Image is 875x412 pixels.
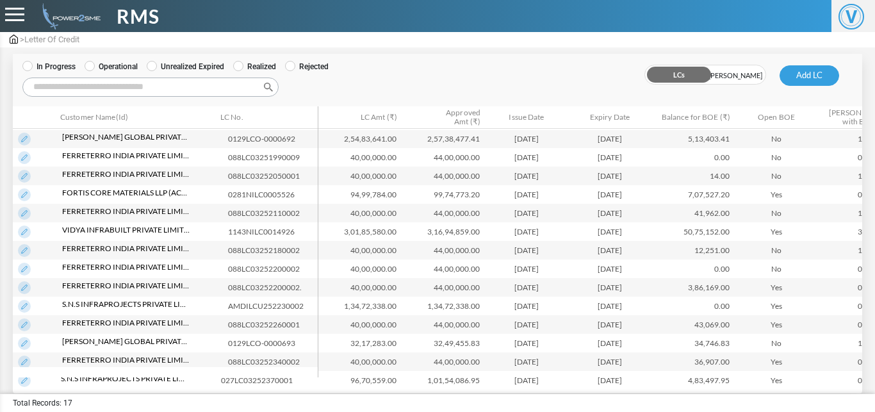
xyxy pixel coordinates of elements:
[62,336,190,347] span: [PERSON_NAME] Global Private Limited (ACC5613989)
[18,207,31,220] img: View LC
[62,317,190,329] span: Ferreterro India Private Limited (ACC0005516)
[233,61,276,72] label: Realized
[18,337,31,350] img: View LC
[568,260,651,278] td: [DATE]
[22,78,279,97] input: Search:
[62,224,190,236] span: Vidya Infrabuilt Private Limited (ACC1589263)
[223,334,329,352] td: 0129LCO-0000693
[485,334,568,352] td: [DATE]
[24,35,79,44] span: Letter Of Credit
[651,167,735,185] td: 14.00
[18,318,31,331] img: View LC
[485,352,568,371] td: [DATE]
[735,352,818,371] td: Yes
[735,185,818,204] td: Yes
[223,204,329,222] td: 088LC03252110002
[37,3,101,29] img: admin
[62,280,190,292] span: Ferreterro India Private Limited (ACC0005516)
[402,352,485,371] td: 44,00,000.00
[318,185,402,204] td: 94,99,784.00
[568,334,651,352] td: [DATE]
[402,241,485,260] td: 44,00,000.00
[485,106,568,129] th: Issue Date: activate to sort column ascending
[318,297,402,315] td: 1,34,72,338.00
[485,260,568,278] td: [DATE]
[318,334,402,352] td: 32,17,283.00
[735,129,818,148] td: No
[22,61,76,72] label: In Progress
[318,352,402,371] td: 40,00,000.00
[62,131,190,143] span: [PERSON_NAME] Global Private Limited (ACC5613989)
[651,185,735,204] td: 7,07,527.20
[85,61,138,72] label: Operational
[18,281,31,294] img: View LC
[223,167,329,185] td: 088LC03252050001
[568,352,651,371] td: [DATE]
[223,185,329,204] td: 0281NILC0005526
[485,167,568,185] td: [DATE]
[735,148,818,167] td: No
[223,297,329,315] td: AMDILCU252230002
[651,334,735,352] td: 34,746.83
[651,315,735,334] td: 43,069.00
[651,241,735,260] td: 12,251.00
[318,204,402,222] td: 40,00,000.00
[147,61,224,72] label: Unrealized Expired
[402,185,485,204] td: 99,74,773.20
[13,397,72,409] span: Total Records: 17
[651,260,735,278] td: 0.00
[568,297,651,315] td: [DATE]
[402,222,485,241] td: 3,16,94,859.00
[318,222,402,241] td: 3,01,85,580.00
[735,315,818,334] td: Yes
[568,106,651,129] th: Expiry Date: activate to sort column ascending
[735,297,818,315] td: Yes
[568,204,651,222] td: [DATE]
[651,204,735,222] td: 41,962.00
[651,297,735,315] td: 0.00
[318,129,402,148] td: 2,54,83,641.00
[10,35,18,44] img: admin
[402,297,485,315] td: 1,34,72,338.00
[485,315,568,334] td: [DATE]
[735,260,818,278] td: No
[735,241,818,260] td: No
[13,106,56,129] th: &nbsp;: activate to sort column descending
[62,354,190,366] span: Ferreterro India Private Limited (ACC0005516)
[18,244,31,257] img: View LC
[62,187,190,199] span: Fortis Core Materials Llp (ACC2828689)
[568,129,651,148] td: [DATE]
[318,278,402,297] td: 40,00,000.00
[223,148,329,167] td: 088LC03251990009
[18,374,31,387] img: View LC
[402,148,485,167] td: 44,00,000.00
[568,167,651,185] td: [DATE]
[485,185,568,204] td: [DATE]
[318,148,402,167] td: 40,00,000.00
[485,129,568,148] td: [DATE]
[402,129,485,148] td: 2,57,38,477.41
[62,150,190,161] span: Ferreterro India Private Limited (ACC0005516)
[223,129,329,148] td: 0129LCO-0000692
[318,315,402,334] td: 40,00,000.00
[568,315,651,334] td: [DATE]
[568,241,651,260] td: [DATE]
[18,263,31,276] img: View LC
[18,133,31,145] img: View LC
[705,65,765,85] span: [PERSON_NAME]
[62,299,190,310] span: S.n.s Infraprojects Private Limited (ACC0330207)
[651,106,735,129] th: Balance for BOE (₹): activate to sort column ascending
[318,106,402,129] th: LC Amt (₹): activate to sort column ascending
[318,371,402,390] td: 96,70,559.00
[651,371,735,390] td: 4,83,497.95
[735,334,818,352] td: No
[485,148,568,167] td: [DATE]
[117,2,159,31] span: RMS
[402,334,485,352] td: 32,49,455.83
[735,204,818,222] td: No
[318,260,402,278] td: 40,00,000.00
[402,371,485,390] td: 1,01,54,086.95
[568,222,651,241] td: [DATE]
[485,278,568,297] td: [DATE]
[318,167,402,185] td: 40,00,000.00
